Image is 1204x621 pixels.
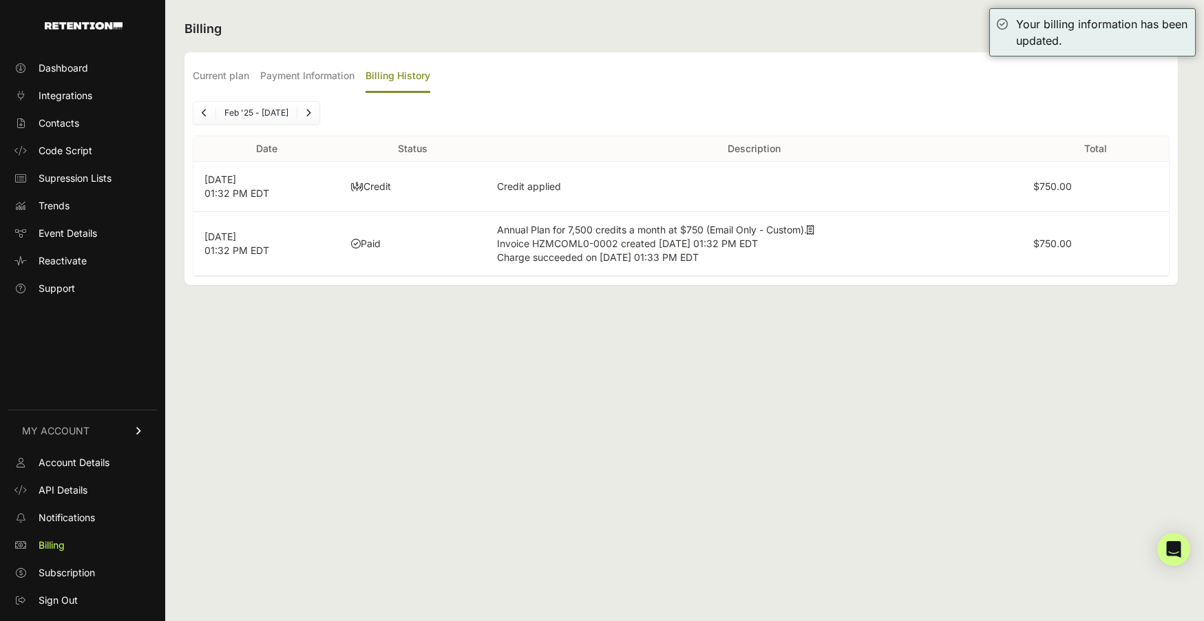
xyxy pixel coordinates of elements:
[204,173,329,200] p: [DATE] 01:32 PM EDT
[39,511,95,525] span: Notifications
[8,562,157,584] a: Subscription
[39,456,109,470] span: Account Details
[8,195,157,217] a: Trends
[8,452,157,474] a: Account Details
[193,61,249,93] label: Current plan
[1033,180,1072,192] label: $750.00
[39,593,78,607] span: Sign Out
[1016,16,1188,49] div: Your billing information has been updated.
[1022,136,1169,162] th: Total
[39,538,65,552] span: Billing
[8,534,157,556] a: Billing
[39,254,87,268] span: Reactivate
[497,251,699,263] span: Charge succeeded on [DATE] 01:33 PM EDT
[39,61,88,75] span: Dashboard
[8,507,157,529] a: Notifications
[39,282,75,295] span: Support
[8,277,157,299] a: Support
[215,107,297,118] li: Feb '25 - [DATE]
[486,136,1022,162] th: Description
[193,102,215,124] a: Previous
[8,250,157,272] a: Reactivate
[340,136,487,162] th: Status
[340,212,487,276] td: Paid
[8,589,157,611] a: Sign Out
[1157,533,1190,566] div: Open Intercom Messenger
[1033,238,1072,249] label: $750.00
[39,116,79,130] span: Contacts
[184,19,1178,39] h2: Billing
[8,410,157,452] a: MY ACCOUNT
[193,136,340,162] th: Date
[8,57,157,79] a: Dashboard
[39,89,92,103] span: Integrations
[39,227,97,240] span: Event Details
[366,61,430,93] label: Billing History
[204,230,329,257] p: [DATE] 01:32 PM EDT
[39,483,87,497] span: API Details
[39,566,95,580] span: Subscription
[8,112,157,134] a: Contacts
[39,171,112,185] span: Supression Lists
[8,85,157,107] a: Integrations
[45,22,123,30] img: Retention.com
[340,162,487,212] td: Credit
[39,199,70,213] span: Trends
[486,162,1022,212] td: Credit applied
[497,238,758,249] span: Invoice HZMCOML0-0002 created [DATE] 01:32 PM EDT
[486,212,1022,276] td: Annual Plan for 7,500 credits a month at $750 (Email Only - Custom).
[260,61,355,93] label: Payment Information
[39,144,92,158] span: Code Script
[8,222,157,244] a: Event Details
[22,424,89,438] span: MY ACCOUNT
[297,102,319,124] a: Next
[8,167,157,189] a: Supression Lists
[8,479,157,501] a: API Details
[8,140,157,162] a: Code Script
